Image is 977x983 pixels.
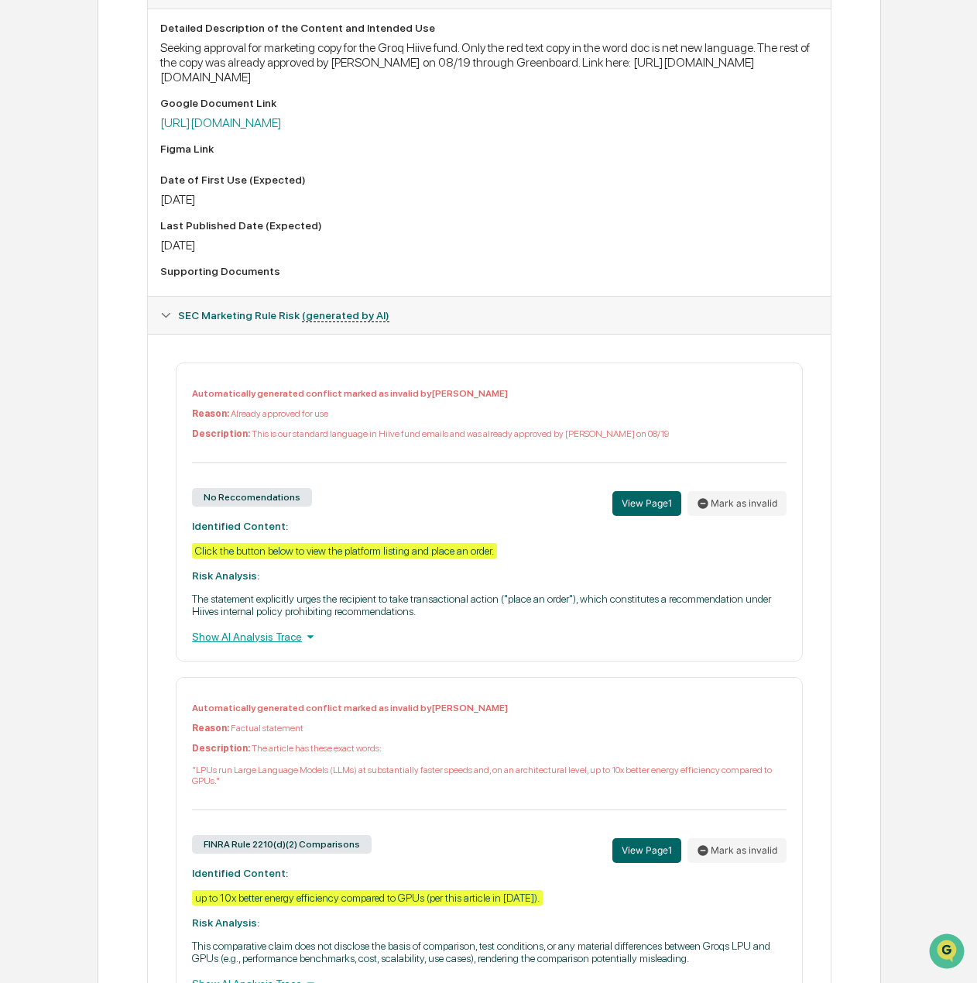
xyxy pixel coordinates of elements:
[192,890,543,906] div: up to 10x better energy efficiency compared to GPUs (per this article in [DATE]).
[53,133,196,146] div: We're available if you need us!
[192,593,786,617] p: The statement explicitly urges the recipient to take transactional action ("place an order"), whi...
[160,115,282,130] a: [URL][DOMAIN_NAME]
[192,428,786,439] p: This is our standard language in Hiive fund emails and was already approved by [PERSON_NAME] on 0...
[192,940,786,964] p: This comparative claim does not disclose the basis of comparison, test conditions, or any materia...
[15,118,43,146] img: 1746055101610-c473b297-6a78-478c-a979-82029cc54cd1
[106,188,198,216] a: 🗄️Attestations
[53,118,254,133] div: Start new chat
[192,835,372,854] div: FINRA Rule 2210(d)(2) Comparisons
[160,97,818,109] div: Google Document Link
[192,743,250,754] b: Description:
[112,196,125,208] div: 🗄️
[154,262,187,273] span: Pylon
[15,196,28,208] div: 🖐️
[687,838,787,863] button: Mark as invalid
[192,743,786,786] p: The article has these exact words: "LPUs run Large Language Models (LLMs) at substantially faster...
[192,408,229,419] b: Reason:
[192,388,786,399] p: Automatically generated conflict marked as invalid by [PERSON_NAME]
[148,297,830,334] div: SEC Marketing Rule Risk (generated by AI)
[160,174,818,186] div: Date of First Use (Expected)
[192,488,312,507] div: No Reccomendations
[160,22,818,34] div: Detailed Description of the Content and Intended Use
[192,867,288,879] strong: Identified Content:
[263,122,282,141] button: Start new chat
[148,9,830,296] div: Summary
[178,309,389,321] span: SEC Marketing Rule Risk
[9,218,104,246] a: 🔎Data Lookup
[192,723,786,734] p: Factual statement
[31,224,98,239] span: Data Lookup
[192,569,259,582] strong: Risk Analysis:
[160,143,818,155] div: Figma Link
[192,628,786,645] div: Show AI Analysis Trace
[160,219,818,232] div: Last Published Date (Expected)
[109,261,187,273] a: Powered byPylon
[128,194,192,210] span: Attestations
[302,309,389,322] u: (generated by AI)
[9,188,106,216] a: 🖐️Preclearance
[160,192,818,207] div: [DATE]
[160,40,818,84] div: Seeking approval for marketing copy for the Groq Hiive fund. Only the red text copy in the word d...
[192,703,786,713] p: Automatically generated conflict marked as invalid by [PERSON_NAME]
[192,408,786,419] p: Already approved for use
[160,265,818,277] div: Supporting Documents
[612,491,681,516] button: View Page1
[192,543,497,559] div: Click the button below to view the platform listing and place an order.
[15,32,282,57] p: How can we help?
[192,520,288,532] strong: Identified Content:
[31,194,100,210] span: Preclearance
[612,838,681,863] button: View Page1
[15,225,28,238] div: 🔎
[160,238,818,253] div: [DATE]
[192,723,229,734] b: Reason:
[192,428,250,439] b: Description:
[687,491,787,516] button: Mark as invalid
[192,916,259,929] strong: Risk Analysis:
[927,932,969,974] iframe: Open customer support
